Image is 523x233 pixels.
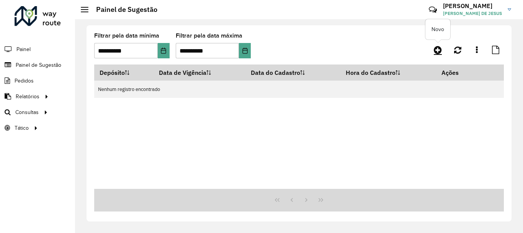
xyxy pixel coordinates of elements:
span: Pedidos [15,77,34,85]
span: Relatórios [16,93,39,101]
span: Painel de Sugestão [16,61,61,69]
th: Depósito [94,64,154,81]
span: Painel [16,45,31,53]
th: Data de Vigência [154,64,246,81]
button: Choose Date [158,43,170,58]
th: Data do Cadastro [246,64,341,81]
span: Tático [15,124,29,132]
span: Consultas [15,108,39,116]
th: Hora do Cadastro [341,64,436,81]
a: Contato Rápido [425,2,441,18]
th: Ações [436,64,482,81]
label: Filtrar pela data máxima [176,31,242,40]
div: Novo [425,19,450,40]
h3: [PERSON_NAME] [443,2,502,10]
td: Nenhum registro encontrado [94,81,504,98]
span: [PERSON_NAME] DE JESUS [443,10,502,17]
button: Choose Date [239,43,251,58]
h2: Painel de Sugestão [88,5,157,14]
label: Filtrar pela data mínima [94,31,159,40]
